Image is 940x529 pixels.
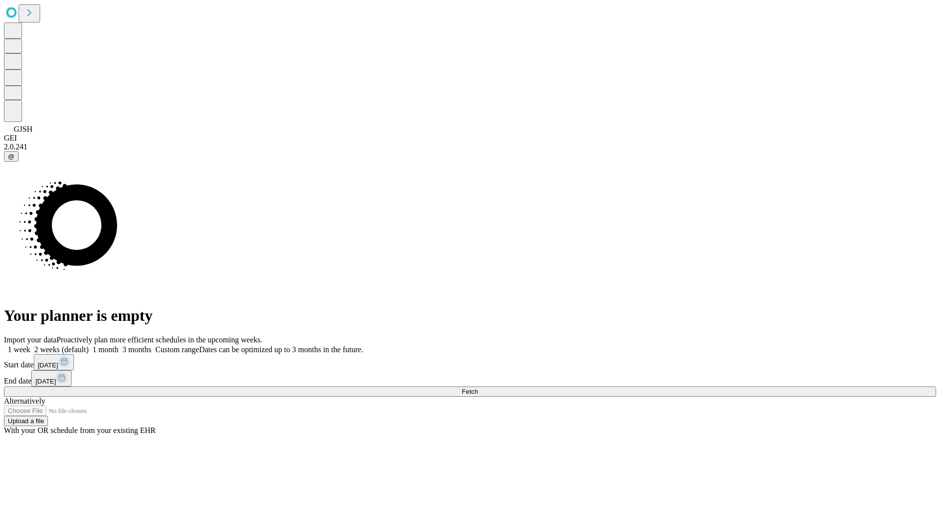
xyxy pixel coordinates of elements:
span: Custom range [155,345,199,354]
span: With your OR schedule from your existing EHR [4,426,156,434]
span: 2 weeks (default) [34,345,89,354]
button: [DATE] [31,370,71,386]
h1: Your planner is empty [4,307,936,325]
div: Start date [4,354,936,370]
span: GJSH [14,125,32,133]
div: End date [4,370,936,386]
span: Alternatively [4,397,45,405]
span: Fetch [462,388,478,395]
span: 3 months [122,345,151,354]
span: 1 week [8,345,30,354]
span: [DATE] [35,378,56,385]
span: Dates can be optimized up to 3 months in the future. [199,345,363,354]
button: Upload a file [4,416,48,426]
span: @ [8,153,15,160]
span: [DATE] [38,361,58,369]
span: Import your data [4,336,57,344]
button: Fetch [4,386,936,397]
div: GEI [4,134,936,143]
div: 2.0.241 [4,143,936,151]
span: Proactively plan more efficient schedules in the upcoming weeks. [57,336,262,344]
span: 1 month [93,345,118,354]
button: [DATE] [34,354,74,370]
button: @ [4,151,19,162]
